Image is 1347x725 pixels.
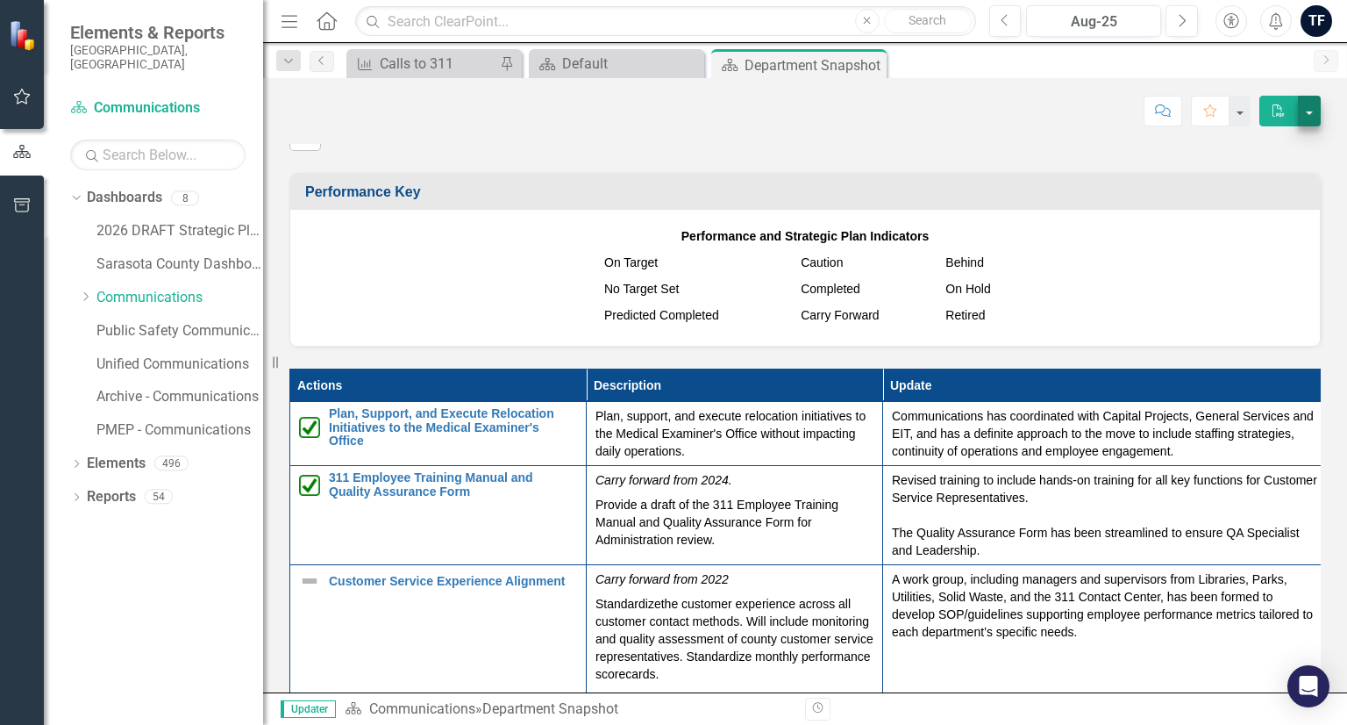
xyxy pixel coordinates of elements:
[590,284,604,298] img: NoTargetSet.png
[681,229,929,243] strong: Performance and Strategic Plan Indicators
[70,22,246,43] span: Elements & Reports
[595,597,873,681] span: the customer experience across all customer contact methods. Will include monitoring and quality ...
[590,310,604,324] img: Sarasota%20Predicted%20Complete.png
[801,282,860,296] span: Completed
[595,473,732,487] em: Carry forward from 2024.
[945,255,984,269] span: Behind
[290,402,587,466] td: Double-Click to Edit Right Click for Context Menu
[883,466,1328,565] td: Double-Click to Edit
[329,471,577,499] a: 311 Employee Training Manual and Quality Assurance Form
[892,571,1318,641] p: A work group, including managers and supervisors from Libraries, Parks, Utilities, Solid Waste, a...
[299,571,320,592] img: Not Defined
[355,6,975,37] input: Search ClearPoint...
[96,321,263,341] a: Public Safety Communication
[595,572,729,586] em: Carry forward from 2022
[884,9,972,33] button: Search
[595,492,873,549] p: Provide a draft of the 311 Employee Training Manual and Quality Assurance Form for Administration...
[590,257,604,271] img: ontarget.png
[154,456,189,471] div: 496
[931,310,945,324] img: Sarasota%20Hourglass%20v2.png
[351,53,495,75] a: Calls to 311
[329,575,577,588] a: Customer Service Experience Alignment
[1301,5,1332,37] button: TF
[595,407,873,460] p: Plan, support, and execute relocation initiatives to the Medical Examiner's Office without impact...
[87,454,146,474] a: Elements
[281,700,336,718] span: Updater
[96,255,263,275] a: Sarasota County Dashboard
[892,471,1318,559] p: Revised training to include hands-on training for all key functions for Customer Service Represen...
[801,255,843,269] span: Caution
[482,700,618,717] div: Department Snapshot
[290,466,587,565] td: Double-Click to Edit Right Click for Context Menu
[329,407,577,448] a: Plan, Support, and Execute Relocation Initiatives to the Medical Examiner's Office
[595,597,661,611] span: Standardize
[369,700,475,717] a: Communications
[1287,665,1329,707] div: Open Intercom Messenger
[604,282,679,296] span: No Target Set
[787,257,801,271] img: MeasureCaution.png
[70,43,246,72] small: [GEOGRAPHIC_DATA], [GEOGRAPHIC_DATA]
[171,190,199,205] div: 8
[96,420,263,441] a: PMEP - Communications
[305,184,1311,200] h3: Performance Key
[299,475,320,496] img: Completed
[70,98,246,118] a: Communications
[892,407,1318,460] p: Communications has coordinated with Capital Projects, General Services and EIT, and has a definit...
[96,387,263,407] a: Archive - Communications
[345,700,792,720] div: »
[70,140,246,170] input: Search Below...
[87,188,162,208] a: Dashboards
[1026,5,1161,37] button: Aug-25
[909,13,946,27] span: Search
[562,53,700,75] div: Default
[96,221,263,241] a: 2026 DRAFT Strategic Plan
[604,255,658,269] span: On Target
[96,288,263,308] a: Communications
[931,257,945,271] img: MeasureBehind.png
[945,282,990,296] span: On Hold
[883,402,1328,466] td: Double-Click to Edit
[299,417,320,438] img: Completed
[145,490,173,505] div: 54
[1032,11,1155,32] div: Aug-25
[787,284,801,298] img: Green%20Checkbox%20%20v2.png
[787,310,801,324] img: Sarasota%20Carry%20Forward.png
[380,53,495,75] div: Calls to 311
[96,355,263,375] a: Unified Communications
[604,308,719,322] span: Predicted Completed
[801,308,879,322] span: Carry Forward
[9,20,39,51] img: ClearPoint Strategy
[745,54,882,76] div: Department Snapshot
[87,487,136,507] a: Reports
[945,308,985,322] span: Retired
[533,53,700,75] a: Default
[931,284,945,298] img: MeasureSuspended.png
